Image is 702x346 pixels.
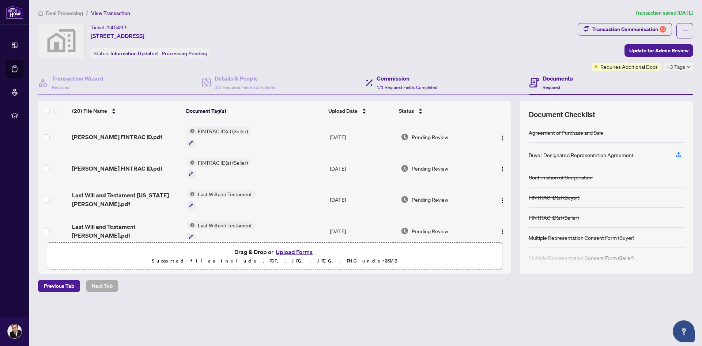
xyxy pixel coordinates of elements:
span: Information Updated - Processing Pending [110,50,207,57]
span: Last Will and Testament [195,190,255,198]
span: Pending Review [412,227,448,235]
span: Document Checklist [529,109,595,120]
img: Status Icon [187,221,195,229]
img: Status Icon [187,127,195,135]
th: Status [396,101,484,121]
span: View Transaction [91,10,130,16]
span: 3/3 Required Fields Completed [215,85,275,90]
button: Status IconLast Will and Testament [187,190,255,210]
th: (20) File Name [69,101,183,121]
li: / [86,9,88,17]
button: Logo [497,131,508,143]
button: Update for Admin Review [624,44,693,57]
h4: Details & People [215,74,275,83]
button: Status IconLast Will and Testament [187,221,255,241]
button: Upload Forms [273,247,315,257]
img: Logo [499,135,505,141]
button: Open asap [673,320,695,342]
img: Status Icon [187,159,195,167]
span: Pending Review [412,196,448,204]
span: 1/1 Required Fields Completed [377,85,437,90]
h4: Transaction Wizard [52,74,103,83]
div: FINTRAC ID(s) (Seller) [529,213,579,222]
img: Logo [499,198,505,204]
button: Next Tab [86,280,118,292]
span: FINTRAC ID(s) (Seller) [195,159,251,167]
button: Logo [497,194,508,205]
p: Supported files include .PDF, .JPG, .JPEG, .PNG under 25 MB [52,257,498,265]
span: FINTRAC ID(s) (Seller) [195,127,251,135]
div: FINTRAC ID(s) (Buyer) [529,193,580,201]
div: Status: [91,48,210,58]
td: [DATE] [327,215,398,247]
h4: Commission [377,74,437,83]
img: Logo [499,166,505,172]
h4: Documents [543,74,573,83]
button: Previous Tab [38,280,80,292]
span: Last Will and Testament [PERSON_NAME].pdf [72,222,181,240]
span: Status [399,107,414,115]
span: down [687,65,690,69]
span: Last Will and Testament [US_STATE][PERSON_NAME].pdf [72,191,181,208]
div: Transaction Communication [592,23,666,35]
span: Last Will and Testament [195,221,255,229]
img: Document Status [401,133,409,141]
img: Profile Icon [8,324,22,338]
div: Multiple Representation Consent Form (Buyer) [529,234,634,242]
button: Status IconFINTRAC ID(s) (Seller) [187,159,251,178]
span: 45497 [110,24,127,31]
span: Drag & Drop or [234,247,315,257]
img: logo [6,5,23,19]
span: [PERSON_NAME] FINTRAC ID.pdf [72,164,162,173]
img: Status Icon [187,190,195,198]
span: ellipsis [682,28,687,33]
th: Upload Date [325,101,396,121]
div: Confirmation of Cooperation [529,173,593,181]
img: Document Status [401,164,409,172]
td: [DATE] [327,153,398,184]
div: Ticket #: [91,23,127,31]
span: (20) File Name [72,107,107,115]
th: Document Tag(s) [183,101,326,121]
article: Transaction saved [DATE] [635,9,693,17]
div: Agreement of Purchase and Sale [529,129,603,137]
div: Buyer Designated Representation Agreement [529,151,634,159]
span: Previous Tab [44,280,74,292]
td: [DATE] [327,121,398,153]
button: Status IconFINTRAC ID(s) (Seller) [187,127,251,147]
span: Drag & Drop orUpload FormsSupported files include .PDF, .JPG, .JPEG, .PNG under25MB [47,243,502,270]
span: Deal Processing [46,10,83,16]
span: Required [543,85,560,90]
span: Upload Date [328,107,358,115]
button: Transaction Communication10 [578,23,672,36]
span: +3 Tags [667,63,685,71]
span: Required [52,85,69,90]
td: [DATE] [327,184,398,216]
span: Requires Additional Docs [600,63,658,71]
span: home [38,11,43,16]
button: Logo [497,163,508,174]
div: 10 [660,26,666,33]
img: Document Status [401,196,409,204]
img: svg%3e [38,23,84,58]
span: Pending Review [412,164,448,172]
button: Logo [497,225,508,237]
span: Update for Admin Review [629,45,688,56]
img: Logo [499,229,505,235]
img: Document Status [401,227,409,235]
span: Pending Review [412,133,448,141]
span: [PERSON_NAME] FINTRAC ID.pdf [72,133,162,141]
span: [STREET_ADDRESS] [91,31,144,40]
